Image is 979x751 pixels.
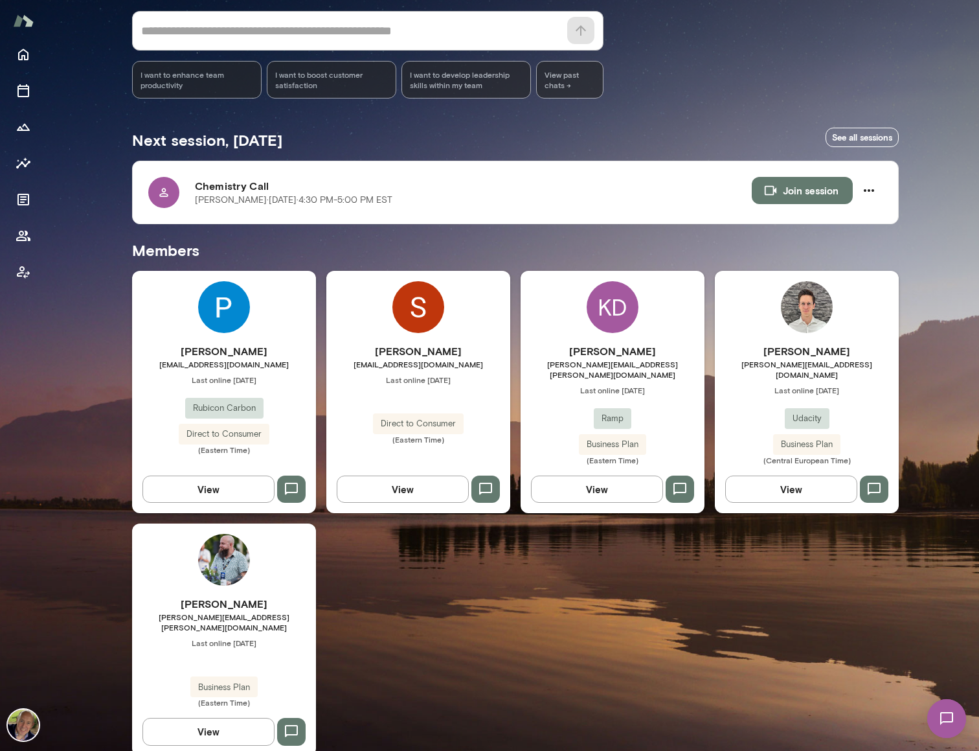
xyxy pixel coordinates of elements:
span: Last online [DATE] [521,385,704,395]
button: Growth Plan [10,114,36,140]
p: [PERSON_NAME] · [DATE] · 4:30 PM-5:00 PM EST [195,194,392,207]
button: Sessions [10,78,36,104]
span: Direct to Consumer [179,428,269,441]
span: [EMAIL_ADDRESS][DOMAIN_NAME] [326,359,510,369]
button: View [337,476,469,503]
img: David McPherson [8,710,39,741]
button: Client app [10,259,36,285]
span: Last online [DATE] [715,385,899,395]
div: I want to enhance team productivity [132,61,262,98]
h6: [PERSON_NAME] [326,343,510,359]
span: Last online [DATE] [326,375,510,385]
span: I want to enhance team productivity [141,69,253,90]
button: Insights [10,150,36,176]
span: Business Plan [773,438,840,451]
span: Business Plan [579,438,646,451]
button: Join session [752,177,853,204]
span: (Eastern Time) [132,445,316,455]
span: [EMAIL_ADDRESS][DOMAIN_NAME] [132,359,316,369]
span: I want to develop leadership skills within my team [410,69,523,90]
span: Udacity [785,412,829,425]
span: (Eastern Time) [132,697,316,708]
h6: [PERSON_NAME] [132,596,316,612]
h5: Next session, [DATE] [132,130,282,150]
button: Home [10,41,36,67]
button: Members [10,223,36,249]
span: Rubicon Carbon [185,402,264,415]
button: View [142,476,275,503]
div: I want to boost customer satisfaction [267,61,396,98]
h6: [PERSON_NAME] [521,343,704,359]
span: Last online [DATE] [132,375,316,385]
button: Documents [10,187,36,213]
span: [PERSON_NAME][EMAIL_ADDRESS][DOMAIN_NAME] [715,359,899,380]
h6: Chemistry Call [195,178,752,194]
img: Savas Konstadinidis [392,281,444,333]
span: (Eastern Time) [326,434,510,445]
button: View [142,718,275,745]
button: View [531,476,663,503]
span: [PERSON_NAME][EMAIL_ADDRESS][PERSON_NAME][DOMAIN_NAME] [132,612,316,632]
div: KD [587,281,638,333]
img: Mento [13,8,34,33]
span: (Eastern Time) [521,455,704,465]
span: I want to boost customer satisfaction [275,69,388,90]
img: Parth Patel [198,281,250,333]
img: Jeremy Rhoades [198,534,250,586]
span: View past chats -> [536,61,603,98]
a: See all sessions [826,128,899,148]
h6: [PERSON_NAME] [132,343,316,359]
span: (Central European Time) [715,455,899,465]
span: Last online [DATE] [132,638,316,648]
span: [PERSON_NAME][EMAIL_ADDRESS][PERSON_NAME][DOMAIN_NAME] [521,359,704,380]
span: Ramp [594,412,631,425]
h5: Members [132,240,899,260]
h6: [PERSON_NAME] [715,343,899,359]
button: View [725,476,857,503]
span: Business Plan [190,681,258,694]
img: Philipp Krank [781,281,833,333]
span: Direct to Consumer [373,417,464,430]
div: I want to develop leadership skills within my team [401,61,531,98]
